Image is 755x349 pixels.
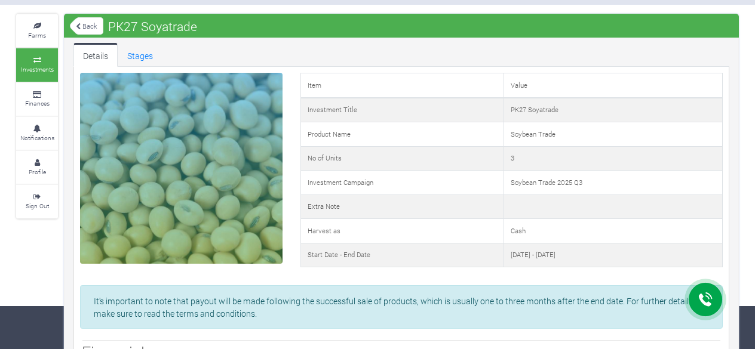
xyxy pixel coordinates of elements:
[300,73,504,98] td: Item
[504,146,723,171] td: 3
[16,185,58,218] a: Sign Out
[16,83,58,116] a: Finances
[504,122,723,147] td: Soybean Trade
[28,31,46,39] small: Farms
[21,65,54,73] small: Investments
[25,99,50,107] small: Finances
[300,171,504,195] td: Investment Campaign
[504,219,723,243] td: Cash
[26,202,49,210] small: Sign Out
[16,151,58,184] a: Profile
[300,122,504,147] td: Product Name
[504,73,723,98] td: Value
[105,14,200,38] span: PK27 Soyatrade
[300,194,504,219] td: Extra Note
[300,98,504,122] td: Investment Title
[504,243,723,267] td: [DATE] - [DATE]
[94,295,709,320] p: It's important to note that payout will be made following the successful sale of products, which ...
[504,98,723,122] td: PK27 Soyatrade
[300,243,504,267] td: Start Date - End Date
[16,14,58,47] a: Farms
[16,117,58,150] a: Notifications
[300,219,504,243] td: Harvest as
[300,146,504,171] td: No of Units
[29,168,46,176] small: Profile
[20,134,54,142] small: Notifications
[118,43,162,67] a: Stages
[70,16,103,36] a: Back
[16,48,58,81] a: Investments
[504,171,723,195] td: Soybean Trade 2025 Q3
[73,43,118,67] a: Details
